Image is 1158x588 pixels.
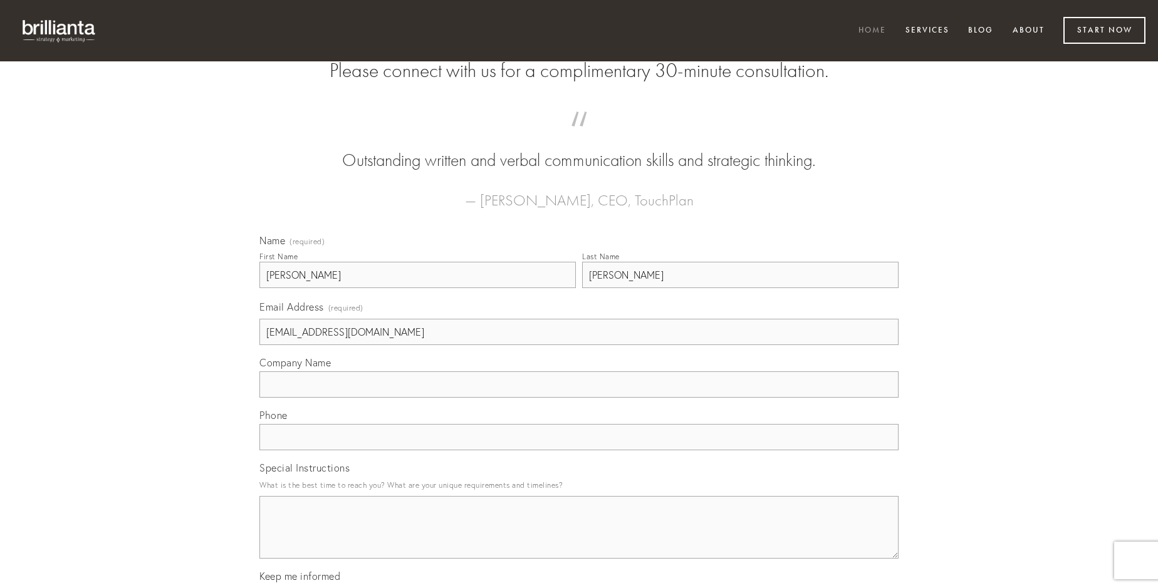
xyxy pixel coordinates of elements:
[1004,21,1053,41] a: About
[328,299,363,316] span: (required)
[850,21,894,41] a: Home
[279,173,879,213] figcaption: — [PERSON_NAME], CEO, TouchPlan
[259,462,350,474] span: Special Instructions
[259,301,324,313] span: Email Address
[259,59,899,83] h2: Please connect with us for a complimentary 30-minute consultation.
[960,21,1001,41] a: Blog
[1063,17,1145,44] a: Start Now
[259,356,331,369] span: Company Name
[897,21,957,41] a: Services
[289,238,325,245] span: (required)
[259,409,288,421] span: Phone
[279,124,879,148] span: “
[582,252,620,261] div: Last Name
[259,477,899,493] p: What is the best time to reach you? What are your unique requirements and timelines?
[259,570,340,582] span: Keep me informed
[259,234,285,247] span: Name
[259,252,298,261] div: First Name
[279,124,879,173] blockquote: Outstanding written and verbal communication skills and strategic thinking.
[13,13,107,49] img: brillianta - research, strategy, marketing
